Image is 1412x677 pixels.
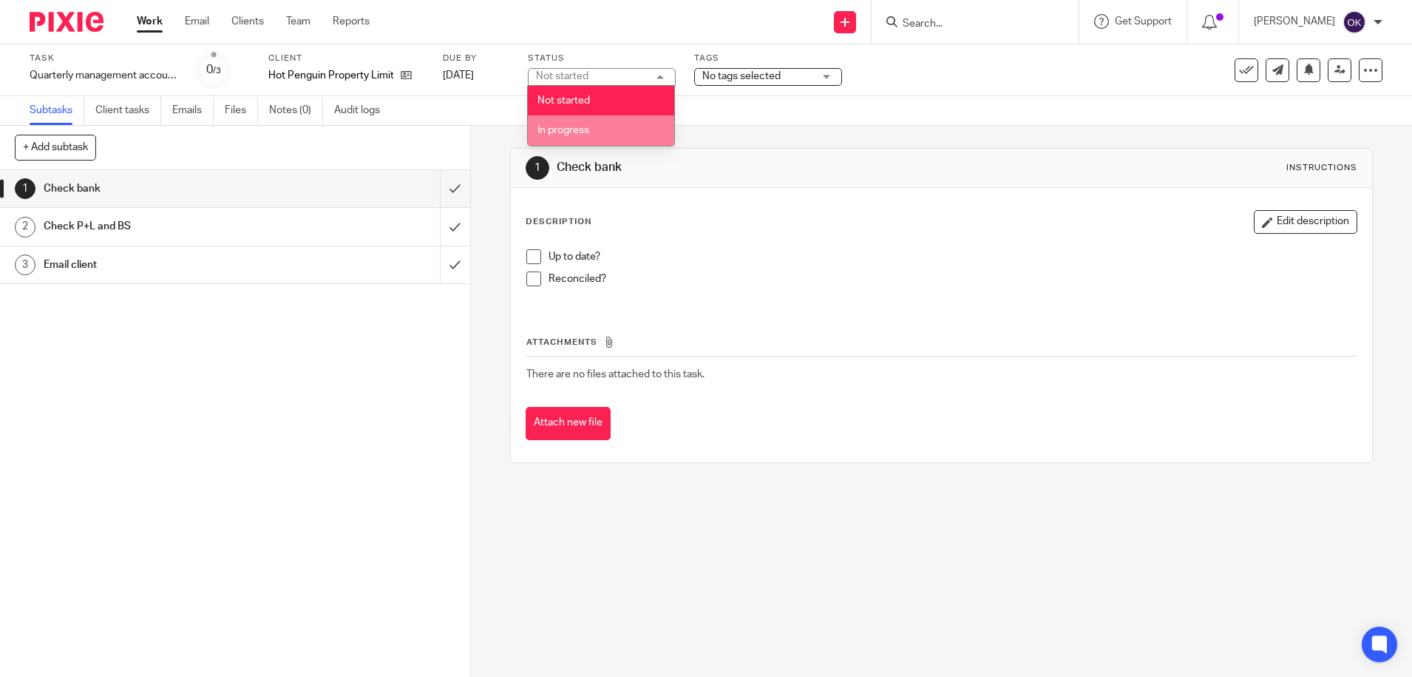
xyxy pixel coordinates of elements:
a: Files [225,96,258,125]
button: + Add subtask [15,135,96,160]
label: Tags [694,53,842,64]
a: Audit logs [334,96,391,125]
p: [PERSON_NAME] [1254,14,1335,29]
button: Attach new file [526,407,611,440]
button: Edit description [1254,210,1357,234]
a: Notes (0) [269,96,323,125]
div: 0 [206,61,221,78]
h1: Email client [44,254,298,276]
h1: Check bank [557,160,973,175]
div: Quarterly management accounts [30,68,177,83]
a: Reports [333,14,370,29]
h1: Check bank [44,178,298,200]
h1: Check P+L and BS [44,215,298,238]
a: Team [286,14,310,29]
p: Description [526,216,591,228]
img: Pixie [30,12,103,32]
span: Not started [537,95,590,106]
p: Hot Penguin Property Limited [268,68,393,83]
span: There are no files attached to this task. [526,369,705,380]
div: 2 [15,217,35,238]
img: svg%3E [1343,10,1366,34]
input: Search [901,18,1034,31]
p: Up to date? [549,249,1357,264]
p: Reconciled? [549,272,1357,286]
span: Attachments [526,338,597,346]
label: Task [30,53,177,64]
span: No tags selected [702,71,781,81]
span: Get Support [1115,16,1172,27]
a: Client tasks [95,96,161,125]
a: Email [185,14,209,29]
a: Clients [231,14,264,29]
span: [DATE] [443,70,474,81]
div: 3 [15,255,35,275]
div: 1 [15,178,35,199]
label: Due by [443,53,509,64]
a: Work [137,14,163,29]
a: Subtasks [30,96,84,125]
div: Instructions [1286,162,1357,174]
small: /3 [213,67,221,75]
label: Status [528,53,676,64]
a: Emails [172,96,214,125]
div: Not started [536,71,588,81]
label: Client [268,53,424,64]
div: 1 [526,156,549,180]
span: In progress [537,125,589,135]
